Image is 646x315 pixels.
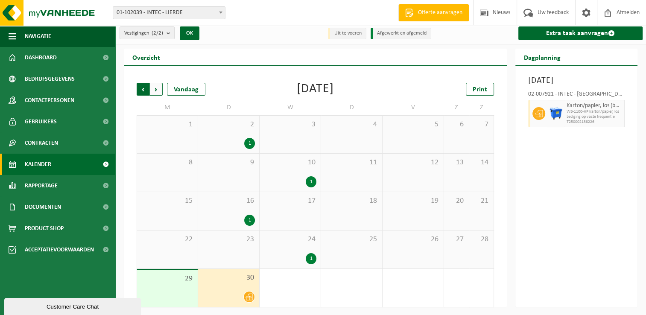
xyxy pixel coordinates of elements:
span: 10 [264,158,316,167]
span: 1 [141,120,193,129]
div: Vandaag [167,83,205,96]
li: Afgewerkt en afgemeld [371,28,431,39]
span: Karton/papier, los (bedrijven) [567,102,622,109]
span: Lediging op vaste frequentie [567,114,622,120]
span: 01-102039 - INTEC - LIERDE [113,6,225,19]
span: 20 [448,196,465,206]
count: (2/2) [152,30,163,36]
span: 9 [202,158,255,167]
a: Print [466,83,494,96]
div: 1 [306,176,316,187]
span: 17 [264,196,316,206]
span: Volgende [150,83,163,96]
span: Offerte aanvragen [416,9,465,17]
td: D [198,100,260,115]
img: WB-1100-HPE-BE-01 [550,107,562,120]
span: Acceptatievoorwaarden [25,239,94,260]
td: M [137,100,198,115]
span: 22 [141,235,193,244]
a: Extra taak aanvragen [518,26,643,40]
span: 2 [202,120,255,129]
span: Documenten [25,196,61,218]
span: 11 [325,158,378,167]
span: Dashboard [25,47,57,68]
span: 8 [141,158,193,167]
span: Vestigingen [124,27,163,40]
span: 23 [202,235,255,244]
span: 13 [448,158,465,167]
span: Navigatie [25,26,51,47]
h2: Dagplanning [515,49,569,65]
span: Gebruikers [25,111,57,132]
span: 27 [448,235,465,244]
h3: [DATE] [528,74,625,87]
div: 1 [244,138,255,149]
span: Rapportage [25,175,58,196]
div: 02-007921 - INTEC - [GEOGRAPHIC_DATA] [528,91,625,100]
span: 21 [474,196,490,206]
span: 16 [202,196,255,206]
span: 15 [141,196,193,206]
div: [DATE] [297,83,334,96]
span: 28 [474,235,490,244]
div: 1 [244,215,255,226]
span: 18 [325,196,378,206]
span: 19 [387,196,439,206]
li: Uit te voeren [328,28,366,39]
a: Offerte aanvragen [398,4,469,21]
span: Product Shop [25,218,64,239]
h2: Overzicht [124,49,169,65]
td: V [383,100,444,115]
span: T250002138226 [567,120,622,125]
span: Kalender [25,154,51,175]
td: Z [444,100,469,115]
span: 3 [264,120,316,129]
span: WB-1100-HP karton/papier, los [567,109,622,114]
span: 30 [202,273,255,283]
div: 1 [306,253,316,264]
span: Print [473,86,487,93]
span: 5 [387,120,439,129]
span: 26 [387,235,439,244]
span: Contactpersonen [25,90,74,111]
span: 4 [325,120,378,129]
span: 7 [474,120,490,129]
span: 6 [448,120,465,129]
span: 14 [474,158,490,167]
span: Bedrijfsgegevens [25,68,75,90]
span: 29 [141,274,193,283]
td: D [321,100,383,115]
span: 01-102039 - INTEC - LIERDE [113,7,225,19]
span: 24 [264,235,316,244]
button: Vestigingen(2/2) [120,26,175,39]
td: Z [469,100,494,115]
span: Vorige [137,83,149,96]
button: OK [180,26,199,40]
span: 25 [325,235,378,244]
iframe: chat widget [4,296,143,315]
span: 12 [387,158,439,167]
span: Contracten [25,132,58,154]
td: W [260,100,321,115]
